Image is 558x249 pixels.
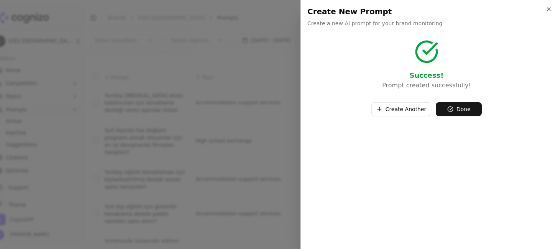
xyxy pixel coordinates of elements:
[307,6,552,17] h2: Create New Prompt
[371,102,432,116] button: Create Another
[436,102,482,116] button: Done
[307,81,546,90] p: Prompt created successfully!
[307,70,546,81] h3: Success!
[307,20,442,27] p: Create a new AI prompt for your brand monitoring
